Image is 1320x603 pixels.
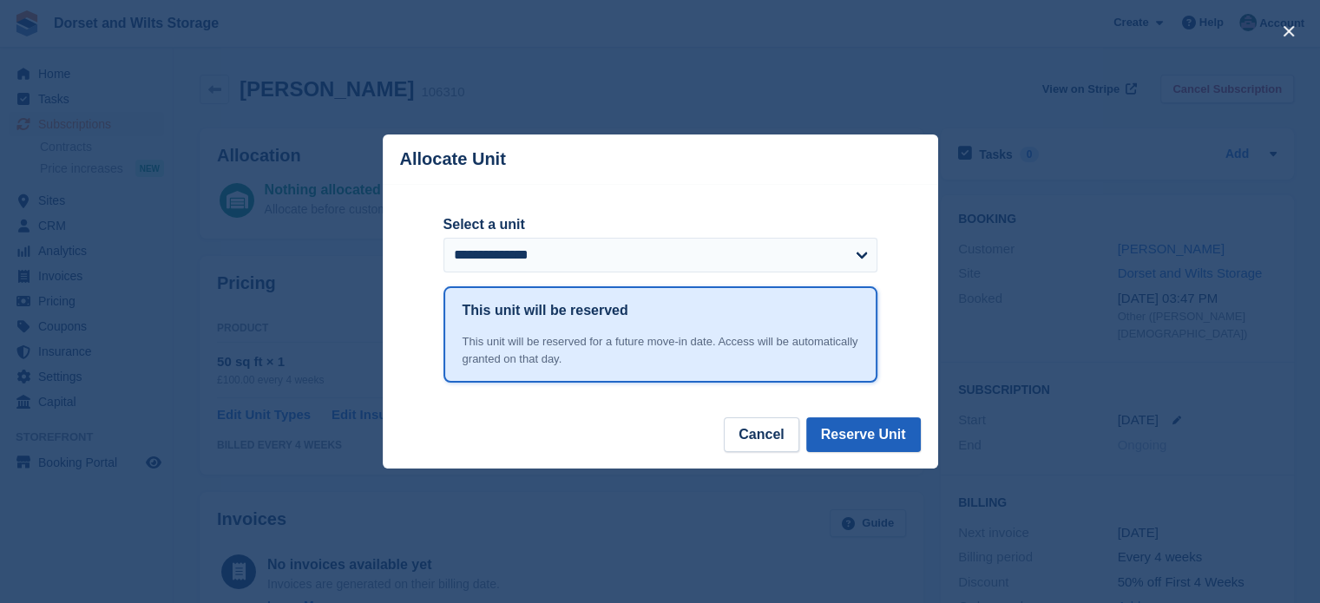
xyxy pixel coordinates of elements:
button: close [1275,17,1303,45]
h1: This unit will be reserved [463,300,628,321]
div: This unit will be reserved for a future move-in date. Access will be automatically granted on tha... [463,333,858,367]
p: Allocate Unit [400,149,506,169]
label: Select a unit [443,214,877,235]
button: Reserve Unit [806,417,921,452]
button: Cancel [724,417,798,452]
